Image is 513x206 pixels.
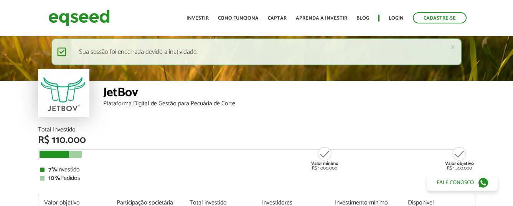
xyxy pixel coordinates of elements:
div: Investidores [262,200,323,206]
div: Participação societária [117,200,178,206]
div: Pedidos [40,175,473,181]
a: Aprenda a investir [296,16,347,21]
div: R$ 1.500.000 [445,146,474,171]
div: JetBov [103,86,475,101]
strong: Valor objetivo [445,160,474,167]
a: Fale conosco [427,174,498,191]
strong: Valor mínimo [311,160,338,167]
div: Investimento mínimo [335,200,396,206]
div: Plataforma Digital de Gestão para Pecuária de Corte [103,101,475,107]
div: R$ 110.000 [38,135,475,145]
div: Valor objetivo [44,200,106,206]
a: Como funciona [218,16,259,21]
div: R$ 1.000.000 [310,146,339,171]
a: Cadastre-se [413,12,467,23]
a: Captar [268,16,287,21]
div: Investido [40,167,473,173]
div: Disponível [408,200,469,206]
div: Total Investido [38,127,475,133]
strong: 7% [48,164,57,175]
a: Investir [186,16,209,21]
img: EqSeed [48,8,110,28]
div: Total investido [190,200,251,206]
a: × [450,43,455,51]
div: Sua sessão foi encerrada devido a inatividade. [51,38,462,65]
a: Login [389,16,404,21]
a: Blog [356,16,369,21]
strong: 10% [48,173,60,183]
